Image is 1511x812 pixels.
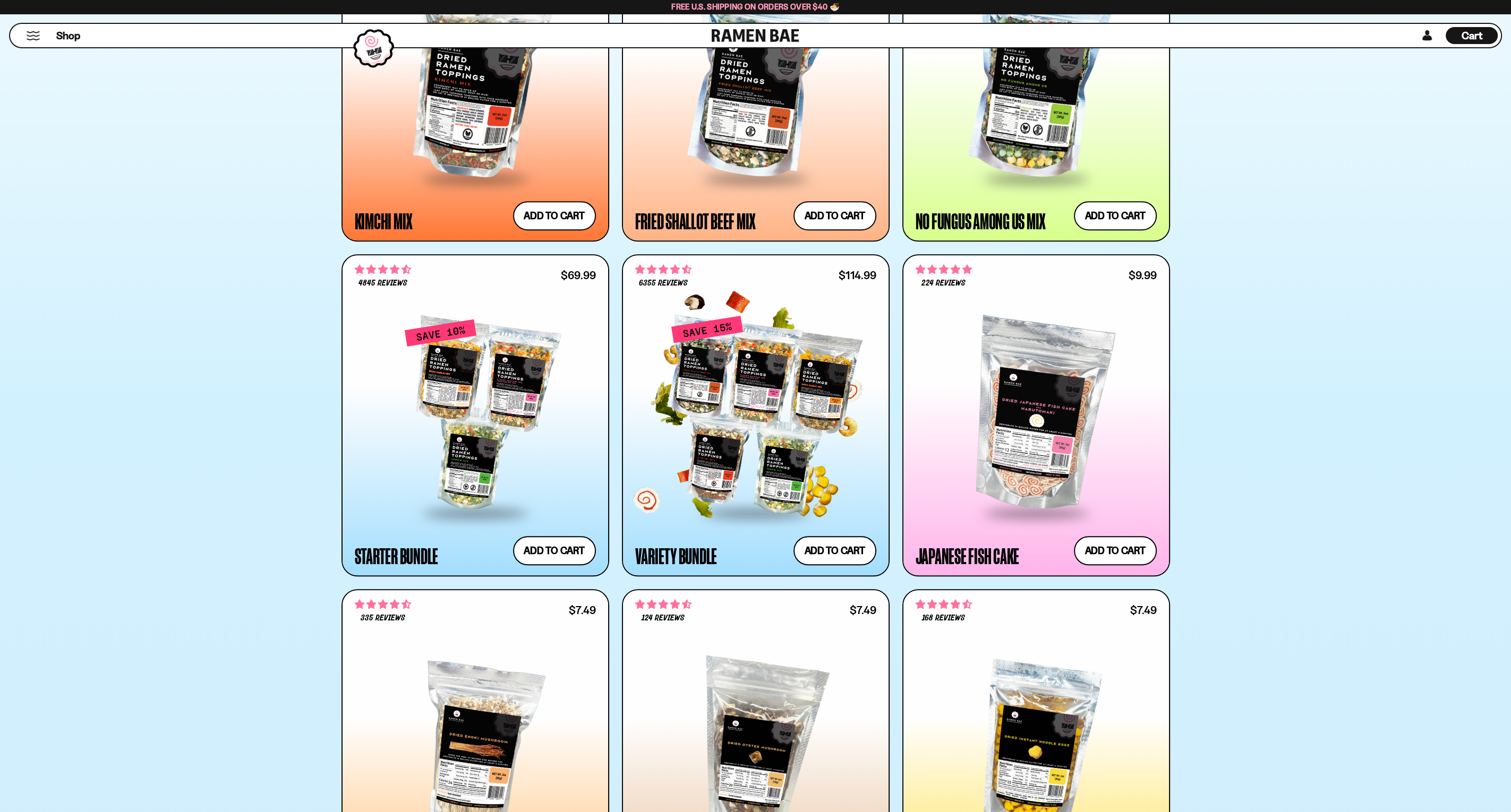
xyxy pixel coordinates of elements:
span: 335 reviews [360,614,405,623]
span: Free U.S. Shipping on Orders over $40 🍜 [671,2,840,12]
button: Add to cart [793,201,876,230]
button: Add to cart [513,536,596,565]
span: 4.53 stars [355,598,411,611]
button: Add to cart [1074,201,1157,230]
span: 4.71 stars [355,263,411,277]
span: 168 reviews [922,614,965,623]
a: 4.76 stars 224 reviews $9.99 Japanese Fish Cake Add to cart [902,254,1170,576]
span: Shop [56,29,80,43]
span: 4.68 stars [635,598,692,611]
a: Shop [56,27,80,44]
button: Add to cart [513,201,596,230]
a: 4.71 stars 4845 reviews $69.99 Starter Bundle Add to cart [342,254,609,576]
span: 4.73 stars [916,598,972,611]
div: Variety Bundle [635,546,718,565]
div: $114.99 [839,270,876,280]
div: $7.49 [849,605,876,615]
span: 124 reviews [642,614,685,623]
span: Cart [1462,29,1482,42]
a: 4.63 stars 6355 reviews $114.99 Variety Bundle Add to cart [622,254,890,576]
span: 224 reviews [921,279,966,288]
div: Japanese Fish Cake [916,546,1020,565]
div: No Fungus Among Us Mix [916,211,1046,230]
button: Add to cart [1074,536,1157,565]
div: $69.99 [561,270,595,280]
div: Starter Bundle [355,546,439,565]
div: $7.49 [569,605,595,615]
a: Cart [1446,24,1498,47]
div: Kimchi Mix [355,211,413,230]
span: 6355 reviews [638,279,687,288]
button: Add to cart [793,536,876,565]
div: $7.49 [1130,605,1156,615]
div: Fried Shallot Beef Mix [635,211,756,230]
button: Mobile Menu Trigger [26,31,40,40]
span: 4845 reviews [358,279,407,288]
span: 4.63 stars [635,263,692,277]
span: 4.76 stars [916,263,972,277]
div: $9.99 [1128,270,1156,280]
